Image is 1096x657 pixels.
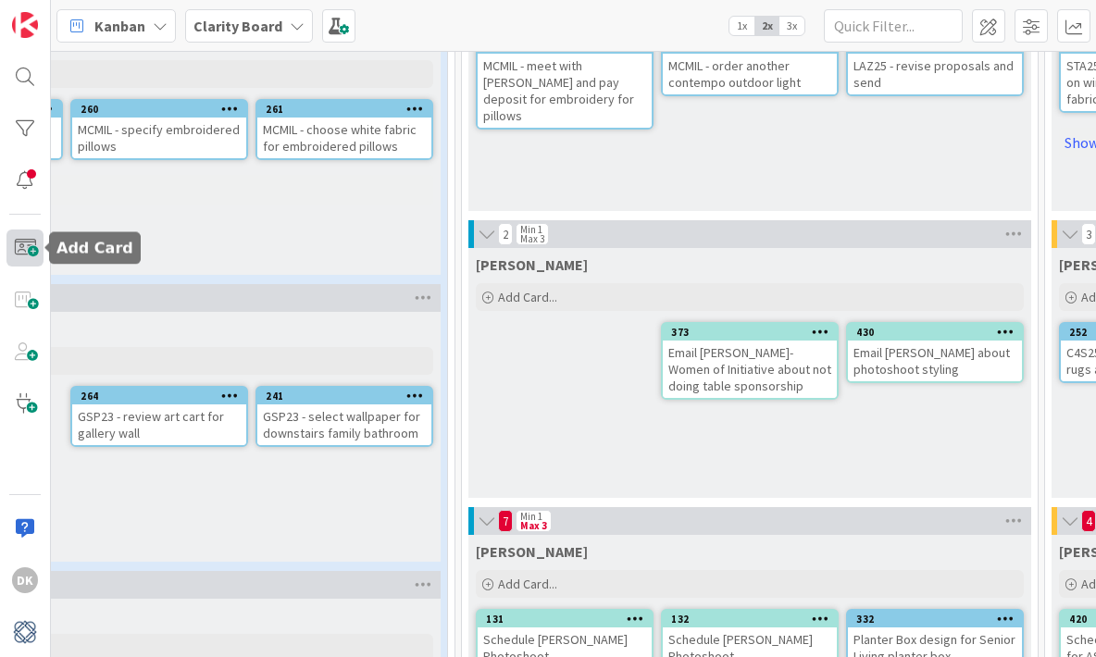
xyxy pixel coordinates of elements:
[520,225,542,234] div: Min 1
[255,99,433,160] a: 261MCMIL - choose white fabric for embroidered pillows
[478,611,652,627] div: 131
[663,54,837,94] div: MCMIL - order another contempo outdoor light
[266,103,431,116] div: 261
[848,611,1022,627] div: 332
[72,101,246,158] div: 260MCMIL - specify embroidered pillows
[848,324,1022,341] div: 430
[257,404,431,445] div: GSP23 - select wallpaper for downstairs family bathroom
[663,37,837,94] div: 404MCMIL - order another contempo outdoor light
[856,613,1022,626] div: 332
[848,37,1022,94] div: 413LAZ25 - revise proposals and send
[12,619,38,645] img: avatar
[520,512,542,521] div: Min 1
[257,118,431,158] div: MCMIL - choose white fabric for embroidered pillows
[70,99,248,160] a: 260MCMIL - specify embroidered pillows
[779,17,804,35] span: 3x
[81,103,246,116] div: 260
[12,567,38,593] div: DK
[824,9,963,43] input: Quick Filter...
[1081,510,1096,532] span: 4
[671,613,837,626] div: 132
[257,101,431,158] div: 261MCMIL - choose white fabric for embroidered pillows
[846,35,1024,96] a: 413LAZ25 - revise proposals and send
[72,101,246,118] div: 260
[520,234,544,243] div: Max 3
[663,611,837,627] div: 132
[476,255,588,274] span: Lisa K.
[257,388,431,445] div: 241GSP23 - select wallpaper for downstairs family bathroom
[193,17,282,35] b: Clarity Board
[486,613,652,626] div: 131
[72,118,246,158] div: MCMIL - specify embroidered pillows
[848,54,1022,94] div: LAZ25 - revise proposals and send
[257,101,431,118] div: 261
[266,390,431,403] div: 241
[476,542,588,561] span: Hannah
[72,404,246,445] div: GSP23 - review art cart for gallery wall
[255,386,433,447] a: 241GSP23 - select wallpaper for downstairs family bathroom
[848,324,1022,381] div: 430Email [PERSON_NAME] about photoshoot styling
[257,388,431,404] div: 241
[729,17,754,35] span: 1x
[520,521,547,530] div: Max 3
[70,386,248,447] a: 264GSP23 - review art cart for gallery wall
[498,223,513,245] span: 2
[72,388,246,404] div: 264
[671,326,837,339] div: 373
[94,15,145,37] span: Kanban
[663,324,837,341] div: 373
[72,388,246,445] div: 264GSP23 - review art cart for gallery wall
[663,324,837,398] div: 373Email [PERSON_NAME]- Women of Initiative about not doing table sponsorship
[478,37,652,128] div: 262MCMIL - meet with [PERSON_NAME] and pay deposit for embroidery for pillows
[848,341,1022,381] div: Email [PERSON_NAME] about photoshoot styling
[661,322,839,400] a: 373Email [PERSON_NAME]- Women of Initiative about not doing table sponsorship
[846,322,1024,383] a: 430Email [PERSON_NAME] about photoshoot styling
[12,12,38,38] img: Visit kanbanzone.com
[498,510,513,532] span: 7
[56,240,133,257] h5: Add Card
[663,341,837,398] div: Email [PERSON_NAME]- Women of Initiative about not doing table sponsorship
[754,17,779,35] span: 2x
[498,289,557,305] span: Add Card...
[661,35,839,96] a: 404MCMIL - order another contempo outdoor light
[856,326,1022,339] div: 430
[498,576,557,592] span: Add Card...
[1081,223,1096,245] span: 3
[81,390,246,403] div: 264
[476,35,654,130] a: 262MCMIL - meet with [PERSON_NAME] and pay deposit for embroidery for pillows
[478,54,652,128] div: MCMIL - meet with [PERSON_NAME] and pay deposit for embroidery for pillows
